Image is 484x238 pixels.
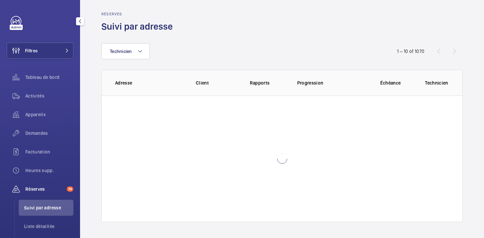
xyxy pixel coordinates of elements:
p: Adresse [115,80,185,86]
button: Filtres [7,43,73,59]
span: 74 [67,186,73,192]
div: 1 – 10 of 1070 [397,48,424,55]
p: Progression [297,80,367,86]
span: Activités [25,93,73,99]
h2: Réserves [101,12,177,16]
span: Demandes [25,130,73,136]
span: Suivi par adresse [24,204,73,211]
p: Client [196,80,233,86]
span: Facturation [25,148,73,155]
p: Technicien [425,80,449,86]
p: Échéance [371,80,410,86]
h1: Suivi par adresse [101,20,177,33]
button: Technicien [101,43,150,59]
span: Technicien [110,49,132,54]
span: Filtres [25,47,38,54]
p: Rapports [238,80,282,86]
span: Tableau de bord [25,74,73,81]
span: Réserves [25,186,64,192]
span: Heures supp. [25,167,73,174]
span: Liste détaillée [24,223,73,230]
span: Appareils [25,111,73,118]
